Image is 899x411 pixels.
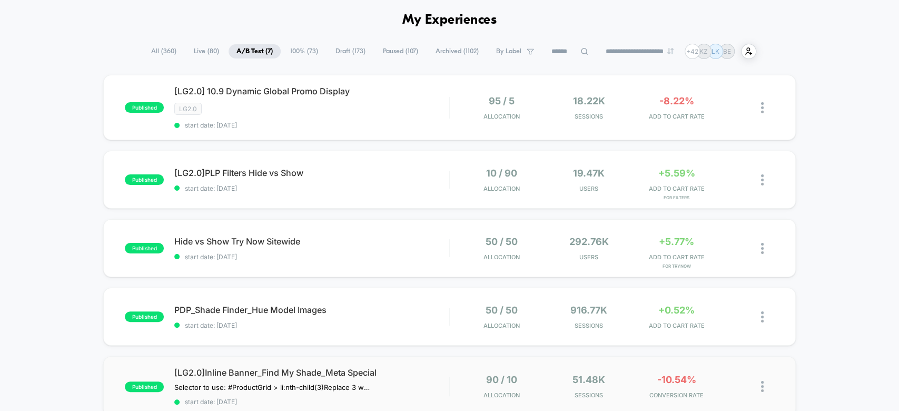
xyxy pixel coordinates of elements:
p: LK [712,47,719,55]
div: + 42 [685,44,700,59]
span: -10.54% [657,374,696,385]
span: Users [548,253,630,261]
span: Live ( 80 ) [186,44,227,58]
span: start date: [DATE] [174,253,449,261]
span: +5.59% [658,168,695,179]
h1: My Experiences [402,13,497,28]
span: published [125,381,164,392]
span: [LG2.0]Inline Banner_Find My Shade_Meta Special [174,367,449,378]
img: close [761,311,764,322]
span: 19.47k [573,168,605,179]
span: [LG2.0]PLP Filters Hide vs Show [174,168,449,178]
span: Allocation [483,253,520,261]
span: start date: [DATE] [174,121,449,129]
span: Allocation [483,113,520,120]
span: +5.77% [659,236,694,247]
span: Users [548,185,630,192]
p: KZ [699,47,708,55]
span: Sessions [548,392,630,399]
span: Hide vs Show Try Now Sitewide [174,236,449,247]
span: All ( 360 ) [143,44,184,58]
span: 100% ( 73 ) [282,44,326,58]
img: end [667,48,674,54]
span: 10 / 90 [486,168,517,179]
span: start date: [DATE] [174,184,449,192]
span: Allocation [483,322,520,329]
span: ADD TO CART RATE [635,253,717,261]
span: A/B Test ( 7 ) [229,44,281,58]
span: 18.22k [573,95,605,106]
span: published [125,243,164,253]
span: published [125,102,164,113]
span: Sessions [548,113,630,120]
span: [LG2.0] 10.9 Dynamic Global Promo Display [174,86,449,96]
span: -8.22% [659,95,694,106]
span: ADD TO CART RATE [635,322,717,329]
span: Allocation [483,392,520,399]
span: CONVERSION RATE [635,392,717,399]
span: Paused ( 107 ) [375,44,426,58]
img: close [761,174,764,185]
span: published [125,174,164,185]
img: close [761,381,764,392]
span: published [125,311,164,322]
span: 50 / 50 [486,236,518,247]
span: 51.48k [572,374,605,385]
span: start date: [DATE] [174,321,449,329]
span: Allocation [483,185,520,192]
span: 50 / 50 [486,305,518,316]
span: Draft ( 173 ) [328,44,373,58]
span: 95 / 5 [489,95,515,106]
span: for TryNow [635,263,717,269]
span: Sessions [548,322,630,329]
span: 90 / 10 [486,374,517,385]
span: LG2.0 [174,103,202,115]
span: By Label [496,47,521,55]
span: 916.77k [570,305,607,316]
span: PDP_Shade Finder_Hue Model Images [174,305,449,315]
span: for Filters [635,195,717,200]
span: +0.52% [658,305,695,316]
span: Selector to use: #ProductGrid > li:nth-child(3)Replace 3 with the block number﻿Copy the widget ID... [174,383,370,392]
span: ADD TO CART RATE [635,113,717,120]
img: close [761,243,764,254]
img: close [761,102,764,113]
span: start date: [DATE] [174,398,449,406]
span: Archived ( 1102 ) [428,44,487,58]
p: BE [723,47,731,55]
span: 292.76k [569,236,609,247]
